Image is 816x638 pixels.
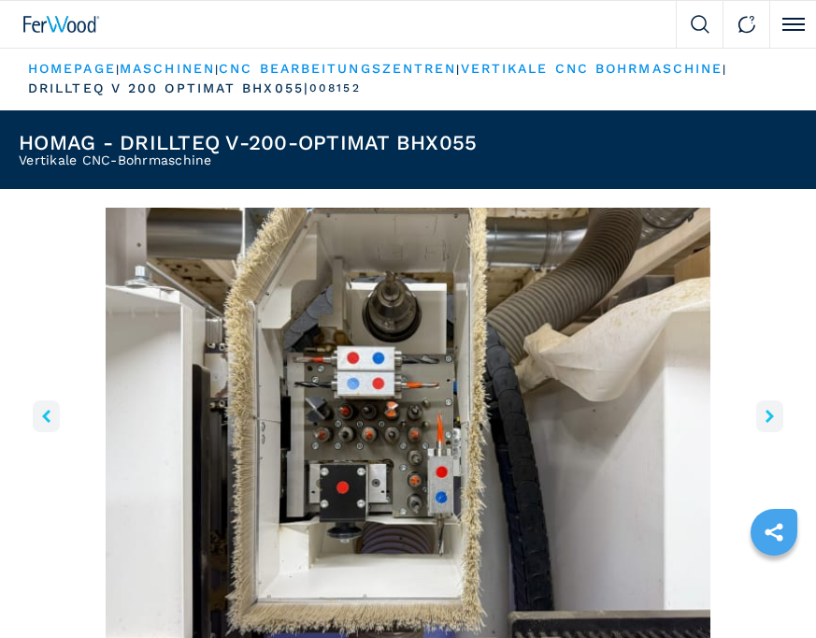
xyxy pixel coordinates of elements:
[737,15,756,34] img: Contact us
[219,61,456,76] a: cnc bearbeitungszentren
[28,61,116,76] a: HOMEPAGE
[23,16,100,33] img: Ferwood
[461,61,723,76] a: vertikale cnc bohrmaschine
[737,554,802,624] iframe: Chat
[215,63,219,76] span: |
[456,63,460,76] span: |
[19,133,477,153] h1: HOMAG - DRILLTEQ V-200-OPTIMAT BHX055
[723,63,726,76] span: |
[756,400,783,432] button: right-button
[33,400,60,432] button: left-button
[691,15,709,34] img: Search
[28,80,309,98] p: drillteq v 200 optimat bhx055 |
[120,61,215,76] a: maschinen
[769,1,816,48] button: Click to toggle menu
[116,63,120,76] span: |
[19,153,477,167] h2: Vertikale CNC-Bohrmaschine
[751,509,797,556] a: sharethis
[309,80,361,96] p: 008152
